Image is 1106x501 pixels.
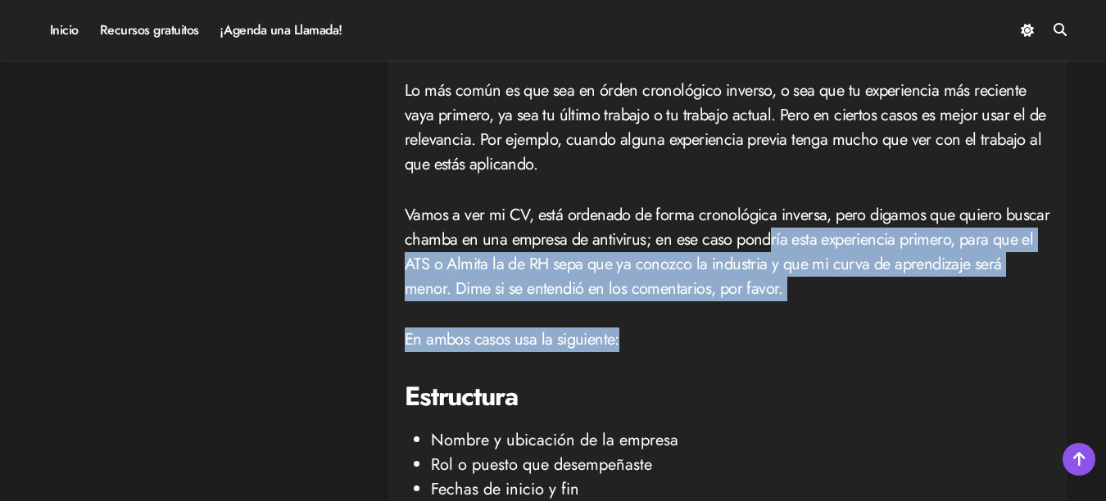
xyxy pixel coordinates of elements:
[405,327,1050,352] p: En ambos casos usa la siguiente:
[431,453,1050,477] li: Rol o puesto que desempeñaste
[210,8,353,52] a: ¡Agenda una Llamada!
[89,8,210,52] a: Recursos gratuitos
[405,378,1050,415] h2: Estructura
[405,79,1050,177] p: Lo más común es que sea en órden cronológico inverso, o sea que tu experiencia más reciente vaya ...
[405,203,1050,301] p: Vamos a ver mi CV, está ordenado de forma cronológica inversa, pero digamos que quiero buscar cha...
[431,428,1050,453] li: Nombre y ubicación de la empresa
[39,8,89,52] a: Inicio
